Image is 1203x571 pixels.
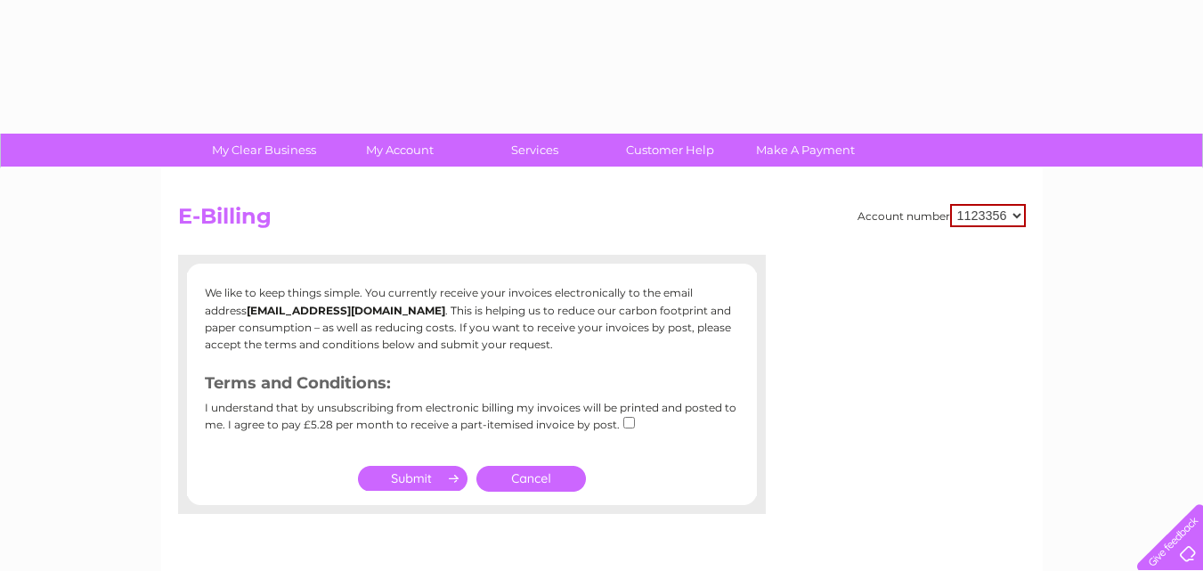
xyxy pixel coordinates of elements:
input: Submit [358,466,467,491]
a: My Account [326,134,473,167]
div: Account number [858,204,1026,227]
a: Services [461,134,608,167]
div: I understand that by unsubscribing from electronic billing my invoices will be printed and posted... [205,402,739,444]
a: Make A Payment [732,134,879,167]
a: My Clear Business [191,134,337,167]
a: Customer Help [597,134,744,167]
h3: Terms and Conditions: [205,371,739,402]
h2: E-Billing [178,204,1026,238]
a: Cancel [476,466,586,492]
p: We like to keep things simple. You currently receive your invoices electronically to the email ad... [205,284,739,353]
b: [EMAIL_ADDRESS][DOMAIN_NAME] [247,304,445,317]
